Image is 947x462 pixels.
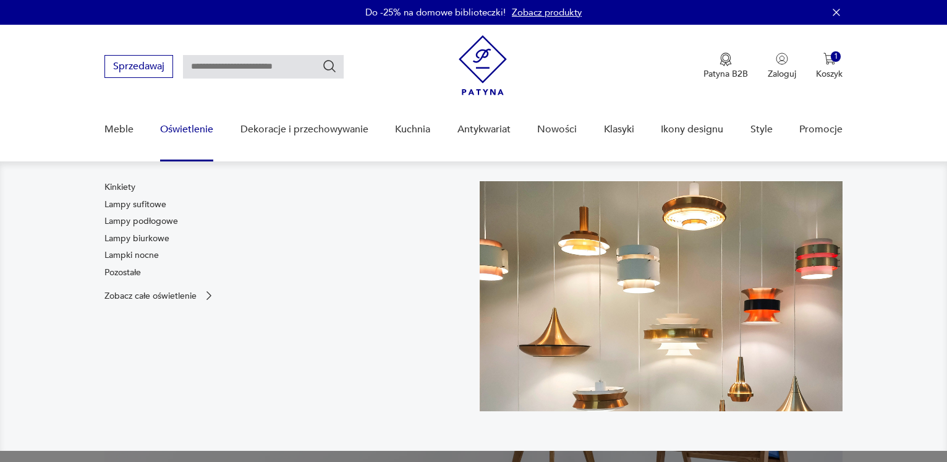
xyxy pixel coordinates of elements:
button: 1Koszyk [816,53,843,80]
a: Meble [104,106,134,153]
a: Klasyki [604,106,634,153]
a: Zobacz całe oświetlenie [104,289,215,302]
img: Ikonka użytkownika [776,53,788,65]
a: Oświetlenie [160,106,213,153]
p: Koszyk [816,68,843,80]
button: Szukaj [322,59,337,74]
img: Ikona koszyka [823,53,836,65]
a: Kuchnia [395,106,430,153]
p: Zobacz całe oświetlenie [104,292,197,300]
img: Patyna - sklep z meblami i dekoracjami vintage [459,35,507,95]
a: Lampy biurkowe [104,233,169,245]
a: Promocje [799,106,843,153]
img: a9d990cd2508053be832d7f2d4ba3cb1.jpg [480,181,843,411]
a: Style [750,106,773,153]
p: Patyna B2B [703,68,748,80]
a: Nowości [537,106,577,153]
a: Pozostałe [104,267,141,279]
a: Kinkiety [104,181,135,194]
button: Zaloguj [768,53,796,80]
a: Antykwariat [457,106,511,153]
a: Sprzedawaj [104,63,173,72]
a: Dekoracje i przechowywanie [240,106,368,153]
div: 1 [831,51,841,62]
button: Patyna B2B [703,53,748,80]
p: Do -25% na domowe biblioteczki! [365,6,506,19]
a: Lampy podłogowe [104,215,178,228]
img: Ikona medalu [720,53,732,66]
a: Lampy sufitowe [104,199,166,211]
button: Sprzedawaj [104,55,173,78]
a: Ikona medaluPatyna B2B [703,53,748,80]
p: Zaloguj [768,68,796,80]
a: Lampki nocne [104,249,159,262]
a: Ikony designu [661,106,723,153]
a: Zobacz produkty [512,6,582,19]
